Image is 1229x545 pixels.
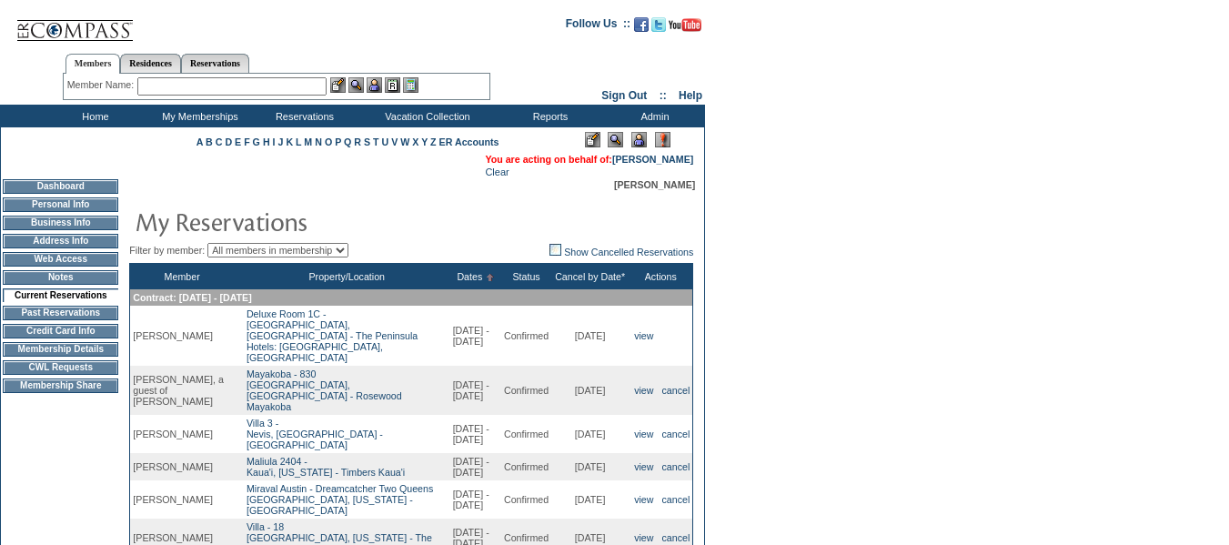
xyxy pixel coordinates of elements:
[146,105,250,127] td: My Memberships
[225,136,232,147] a: D
[403,77,418,93] img: b_calculator.gif
[67,77,137,93] div: Member Name:
[286,136,293,147] a: K
[612,154,693,165] a: [PERSON_NAME]
[634,385,653,396] a: view
[551,415,629,453] td: [DATE]
[485,167,509,177] a: Clear
[247,456,405,478] a: Maliula 2404 -Kaua'i, [US_STATE] - Timbers Kaua'i
[315,136,322,147] a: N
[669,18,701,32] img: Subscribe to our YouTube Channel
[496,105,600,127] td: Reports
[660,89,667,102] span: ::
[273,136,276,147] a: I
[304,136,312,147] a: M
[235,136,241,147] a: E
[585,132,600,147] img: Edit Mode
[373,136,379,147] a: T
[3,360,118,375] td: CWL Requests
[661,532,690,543] a: cancel
[3,342,118,357] td: Membership Details
[3,179,118,194] td: Dashboard
[277,136,283,147] a: J
[601,89,647,102] a: Sign Out
[651,17,666,32] img: Follow us on Twitter
[15,5,134,42] img: Compass Home
[501,415,551,453] td: Confirmed
[634,461,653,472] a: view
[355,105,496,127] td: Vacation Collection
[555,271,625,282] a: Cancel by Date*
[364,136,370,147] a: S
[130,480,234,519] td: [PERSON_NAME]
[482,274,494,281] img: Ascending
[669,23,701,34] a: Subscribe to our YouTube Channel
[631,132,647,147] img: Impersonate
[206,136,213,147] a: B
[253,136,260,147] a: G
[65,54,121,74] a: Members
[216,136,223,147] a: C
[3,306,118,320] td: Past Reservations
[129,245,205,256] span: Filter by member:
[3,378,118,393] td: Membership Share
[135,203,499,239] img: pgTtlMyReservations.gif
[247,483,433,516] a: Miraval Austin - Dreamcatcher Two Queens[GEOGRAPHIC_DATA], [US_STATE] - [GEOGRAPHIC_DATA]
[247,308,418,363] a: Deluxe Room 1C -[GEOGRAPHIC_DATA], [GEOGRAPHIC_DATA] - The Peninsula Hotels: [GEOGRAPHIC_DATA], [...
[634,330,653,341] a: view
[385,77,400,93] img: Reservations
[325,136,332,147] a: O
[661,461,690,472] a: cancel
[348,77,364,93] img: View
[439,136,499,147] a: ER Accounts
[354,136,361,147] a: R
[634,494,653,505] a: view
[296,136,301,147] a: L
[3,324,118,338] td: Credit Card Info
[3,197,118,212] td: Personal Info
[130,306,234,366] td: [PERSON_NAME]
[661,429,690,439] a: cancel
[450,366,501,415] td: [DATE] - [DATE]
[3,270,118,285] td: Notes
[41,105,146,127] td: Home
[501,453,551,480] td: Confirmed
[551,306,629,366] td: [DATE]
[661,385,690,396] a: cancel
[330,77,346,93] img: b_edit.gif
[196,136,203,147] a: A
[450,480,501,519] td: [DATE] - [DATE]
[263,136,270,147] a: H
[450,306,501,366] td: [DATE] - [DATE]
[600,105,705,127] td: Admin
[608,132,623,147] img: View Mode
[651,23,666,34] a: Follow us on Twitter
[3,216,118,230] td: Business Info
[549,247,693,257] a: Show Cancelled Reservations
[344,136,351,147] a: Q
[634,23,649,34] a: Become our fan on Facebook
[551,453,629,480] td: [DATE]
[421,136,428,147] a: Y
[512,271,539,282] a: Status
[485,154,693,165] span: You are acting on behalf of:
[133,292,251,303] span: Contract: [DATE] - [DATE]
[634,532,653,543] a: view
[634,17,649,32] img: Become our fan on Facebook
[450,415,501,453] td: [DATE] - [DATE]
[3,234,118,248] td: Address Info
[335,136,341,147] a: P
[3,252,118,267] td: Web Access
[400,136,409,147] a: W
[655,132,670,147] img: Log Concern/Member Elevation
[391,136,398,147] a: V
[501,366,551,415] td: Confirmed
[244,136,250,147] a: F
[430,136,437,147] a: Z
[247,368,402,412] a: Mayakoba - 830[GEOGRAPHIC_DATA], [GEOGRAPHIC_DATA] - Rosewood Mayakoba
[614,179,695,190] span: [PERSON_NAME]
[661,494,690,505] a: cancel
[551,480,629,519] td: [DATE]
[679,89,702,102] a: Help
[250,105,355,127] td: Reservations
